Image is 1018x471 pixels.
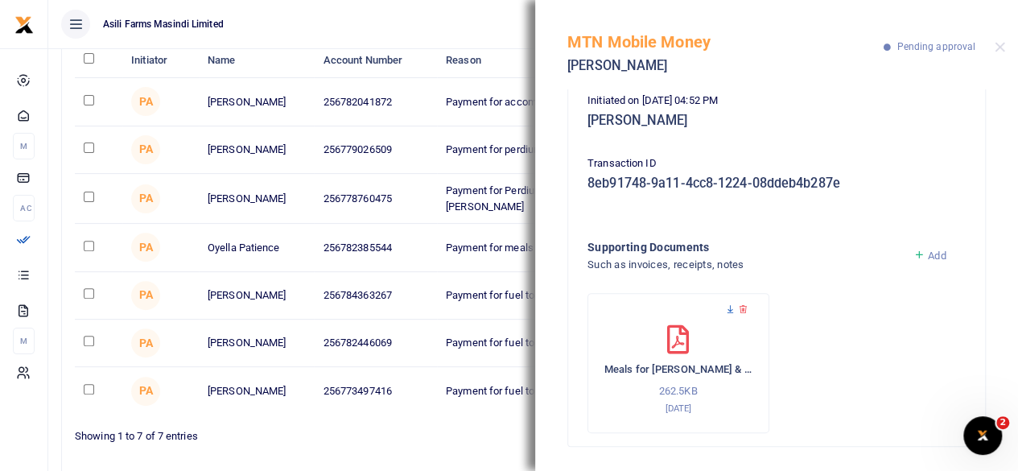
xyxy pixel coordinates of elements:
td: [PERSON_NAME] [199,320,315,367]
span: Pricillah Ankunda [131,135,160,164]
td: [PERSON_NAME] [199,272,315,320]
td: [PERSON_NAME] [199,78,315,126]
h5: MTN Mobile Money [567,32,884,52]
small: [DATE] [665,403,691,414]
div: Meals for Benjamin Prinz & Cliff sept [587,293,769,433]
td: 256782446069 [314,320,436,367]
span: Pending approval [896,41,975,52]
iframe: Intercom live chat [963,416,1002,455]
span: Pricillah Ankunda [131,377,160,406]
li: Ac [13,195,35,221]
p: Initiated on [DATE] 04:52 PM [587,93,966,109]
span: Pricillah Ankunda [131,233,160,262]
td: [PERSON_NAME] [199,367,315,414]
td: Payment for fuel to [PERSON_NAME] [437,272,716,320]
a: logo-small logo-large logo-large [14,18,34,30]
button: Close [995,42,1005,52]
td: Payment for fuel to [PERSON_NAME] [437,367,716,414]
li: M [13,133,35,159]
h4: Supporting Documents [587,238,901,256]
span: 2 [996,416,1009,429]
h5: 8eb91748-9a11-4cc8-1224-08ddeb4b287e [587,176,966,192]
span: Asili Farms Masindi Limited [97,17,230,31]
span: Pricillah Ankunda [131,184,160,213]
td: 256782041872 [314,78,436,126]
td: Oyella Patience [199,224,315,271]
a: Add [913,250,946,262]
span: Pricillah Ankunda [131,281,160,310]
span: Pricillah Ankunda [131,328,160,357]
td: 256779026509 [314,126,436,174]
th: Account Number: activate to sort column ascending [314,43,436,78]
span: Add [928,250,946,262]
td: Payment for accommodation to [GEOGRAPHIC_DATA] [437,78,716,126]
td: Payment for fuel to [PERSON_NAME] [437,320,716,367]
img: logo-small [14,15,34,35]
p: 262.5KB [604,383,752,400]
td: 256784363267 [314,272,436,320]
h5: [PERSON_NAME] [567,58,884,74]
td: [PERSON_NAME] [199,126,315,174]
th: Initiator: activate to sort column ascending [122,43,199,78]
p: Transaction ID [587,155,966,172]
th: Name: activate to sort column ascending [199,43,315,78]
li: M [13,328,35,354]
td: 256773497416 [314,367,436,414]
td: 256782385544 [314,224,436,271]
h4: Such as invoices, receipts, notes [587,256,901,274]
span: Pricillah Ankunda [131,87,160,116]
th: Reason: activate to sort column ascending [437,43,716,78]
td: Payment for perdium to [PERSON_NAME] [437,126,716,174]
td: [PERSON_NAME] [199,174,315,224]
td: Payment for meals for cliff and [PERSON_NAME] [437,224,716,271]
h6: Meals for [PERSON_NAME] & [PERSON_NAME] sept [604,363,752,376]
div: Showing 1 to 7 of 7 entries [75,419,527,444]
th: : activate to sort column descending [75,43,122,78]
h5: [PERSON_NAME] [587,113,966,129]
td: 256778760475 [314,174,436,224]
td: Payment for Perdium and accommodation for [PERSON_NAME] [437,174,716,224]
